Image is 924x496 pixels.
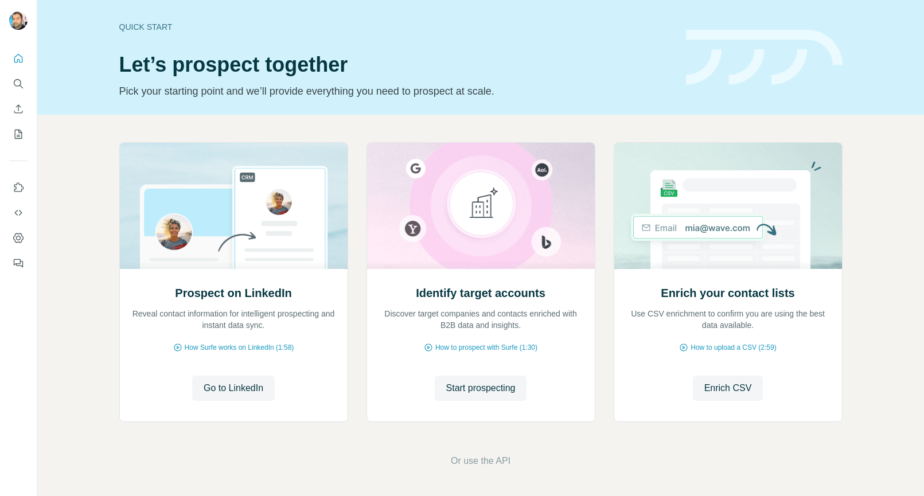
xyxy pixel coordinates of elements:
button: Start prospecting [435,376,527,401]
button: Feedback [9,253,28,274]
button: Enrich CSV [693,376,763,401]
img: Identify target accounts [367,143,595,269]
button: Or use the API [451,454,510,468]
h1: Let’s prospect together [119,53,672,76]
img: Avatar [9,11,28,30]
img: Enrich your contact lists [614,143,843,269]
h2: Enrich your contact lists [661,285,794,301]
span: How Surfe works on LinkedIn (1:58) [185,342,294,353]
h2: Identify target accounts [416,285,545,301]
img: banner [686,30,843,85]
img: Prospect on LinkedIn [119,143,348,269]
p: Use CSV enrichment to confirm you are using the best data available. [626,308,831,331]
button: Enrich CSV [9,99,28,119]
p: Reveal contact information for intelligent prospecting and instant data sync. [131,308,336,331]
span: Go to LinkedIn [204,381,263,395]
button: Dashboard [9,228,28,248]
div: Quick start [119,21,672,33]
button: Search [9,73,28,94]
span: How to upload a CSV (2:59) [691,342,776,353]
p: Pick your starting point and we’ll provide everything you need to prospect at scale. [119,83,672,99]
h2: Prospect on LinkedIn [175,285,291,301]
span: How to prospect with Surfe (1:30) [435,342,537,353]
span: Start prospecting [446,381,516,395]
button: My lists [9,124,28,144]
p: Discover target companies and contacts enriched with B2B data and insights. [379,308,583,331]
button: Use Surfe on LinkedIn [9,177,28,198]
button: Use Surfe API [9,202,28,223]
span: Enrich CSV [704,381,752,395]
button: Go to LinkedIn [192,376,275,401]
button: Quick start [9,48,28,69]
